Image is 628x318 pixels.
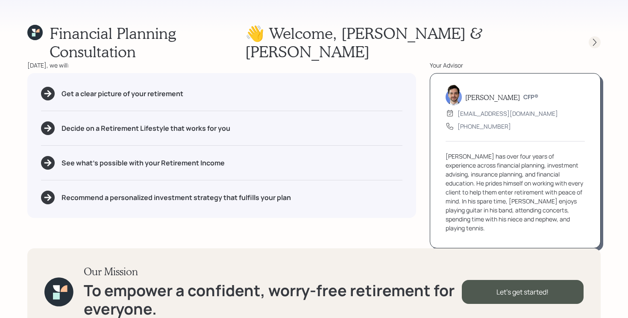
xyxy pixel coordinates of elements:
img: jonah-coleman-headshot.png [446,85,462,105]
h1: 👋 Welcome , [PERSON_NAME] & [PERSON_NAME] [245,24,573,61]
h5: Recommend a personalized investment strategy that fulfills your plan [62,194,291,202]
h6: CFP® [523,94,538,101]
h5: Decide on a Retirement Lifestyle that works for you [62,124,230,132]
h5: Get a clear picture of your retirement [62,90,183,98]
div: [PHONE_NUMBER] [458,122,511,131]
h5: [PERSON_NAME] [465,93,520,101]
div: [DATE], we will: [27,61,416,70]
div: [EMAIL_ADDRESS][DOMAIN_NAME] [458,109,558,118]
div: Let's get started! [462,280,584,304]
h1: To empower a confident, worry-free retirement for everyone. [84,281,462,318]
h3: Our Mission [84,265,462,278]
div: Your Advisor [430,61,601,70]
h5: See what's possible with your Retirement Income [62,159,225,167]
h1: Financial Planning Consultation [50,24,245,61]
div: [PERSON_NAME] has over four years of experience across financial planning, investment advising, i... [446,152,585,233]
